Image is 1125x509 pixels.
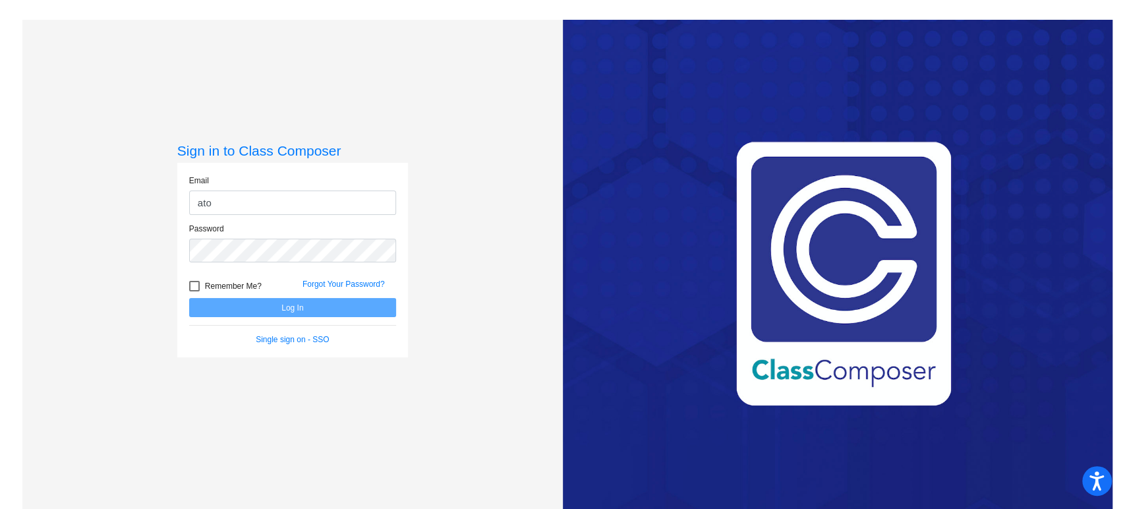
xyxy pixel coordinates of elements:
[303,280,385,289] a: Forgot Your Password?
[189,175,209,187] label: Email
[189,298,396,317] button: Log In
[177,142,408,159] h3: Sign in to Class Composer
[256,335,329,344] a: Single sign on - SSO
[205,278,262,294] span: Remember Me?
[189,223,224,235] label: Password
